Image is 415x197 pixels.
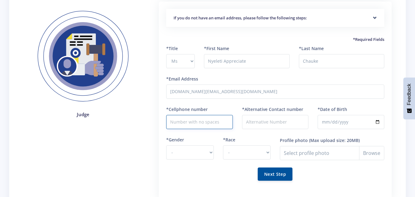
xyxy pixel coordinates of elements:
h5: If you do not have an email address, please follow the following steps: [174,15,377,21]
label: *Gender [166,136,184,143]
label: *Last Name [299,45,324,52]
label: *First Name [204,45,229,52]
input: Number with no spaces [166,115,233,129]
label: *Race [223,136,235,143]
input: First Name [204,54,289,68]
label: Profile photo [280,137,308,144]
span: Feedback [406,84,412,105]
h5: *Required Fields [166,37,384,43]
label: *Title [166,45,178,52]
label: *Cellphone number [166,106,208,112]
label: *Alternative Contact number [242,106,303,112]
button: Feedback - Show survey [403,77,415,119]
h4: Judge [28,111,138,118]
label: (Max upload size: 20MB) [309,137,360,144]
label: *Email Address [166,76,198,82]
label: *Date of Birth [318,106,347,112]
input: Last Name [299,54,384,68]
input: Email Address [166,85,384,99]
input: Alternative Number [242,115,309,129]
img: Judges [28,2,138,111]
button: Next Step [258,167,292,181]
